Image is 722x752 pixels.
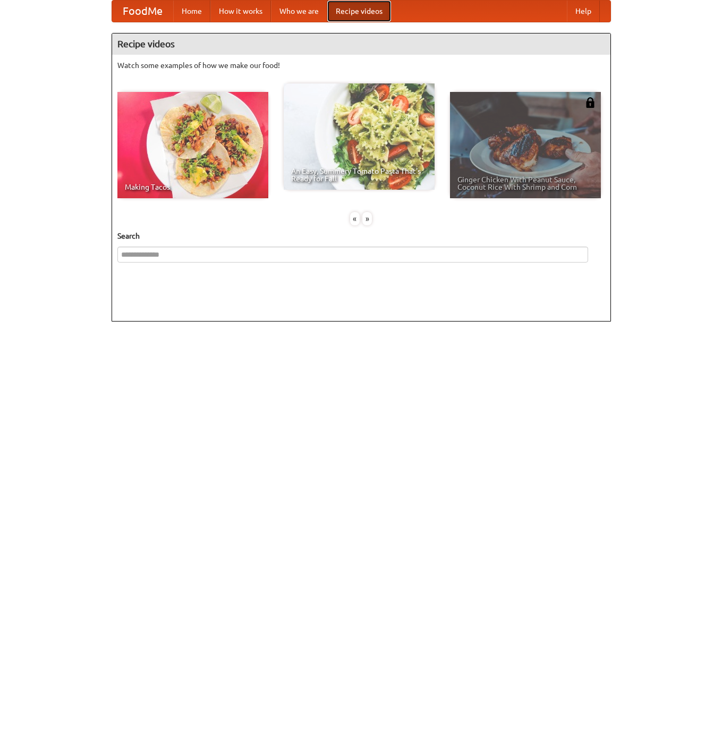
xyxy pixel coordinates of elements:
h5: Search [117,231,605,241]
a: Who we are [271,1,327,22]
span: An Easy, Summery Tomato Pasta That's Ready for Fall [291,167,427,182]
a: FoodMe [112,1,173,22]
p: Watch some examples of how we make our food! [117,60,605,71]
a: Making Tacos [117,92,268,198]
span: Making Tacos [125,183,261,191]
div: » [362,212,372,225]
div: « [350,212,360,225]
a: Help [567,1,600,22]
a: How it works [210,1,271,22]
a: An Easy, Summery Tomato Pasta That's Ready for Fall [284,83,435,190]
h4: Recipe videos [112,33,610,55]
a: Home [173,1,210,22]
a: Recipe videos [327,1,391,22]
img: 483408.png [585,97,596,108]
